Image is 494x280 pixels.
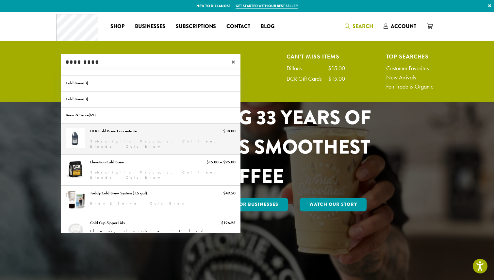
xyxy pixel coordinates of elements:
[176,23,216,31] span: Subscriptions
[105,21,130,32] a: Shop
[386,65,433,71] a: Customer Favorites
[110,23,124,31] span: Shop
[287,54,345,59] h4: Can't Miss Items
[328,76,345,82] div: $15.00
[206,198,288,211] a: Coffee For Businesses
[236,3,298,9] a: Get started with our best seller
[353,23,373,30] span: Search
[386,84,433,90] a: Fair Trade & Organic
[226,23,250,31] span: Contact
[104,103,390,191] h1: CELEBRATING 33 YEARS OF THE WORLD’S SMOOTHEST COFFEE
[135,23,165,31] span: Businesses
[339,21,378,32] a: Search
[287,65,308,71] div: Dillons
[391,23,416,30] span: Account
[261,23,274,31] span: Blog
[386,74,433,80] a: New Arrivals
[386,54,433,59] h4: Top Searches
[328,65,345,71] div: $15.00
[300,198,367,211] a: Watch Our Story
[287,76,328,82] div: DCR Gift Cards
[231,58,240,66] span: ×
